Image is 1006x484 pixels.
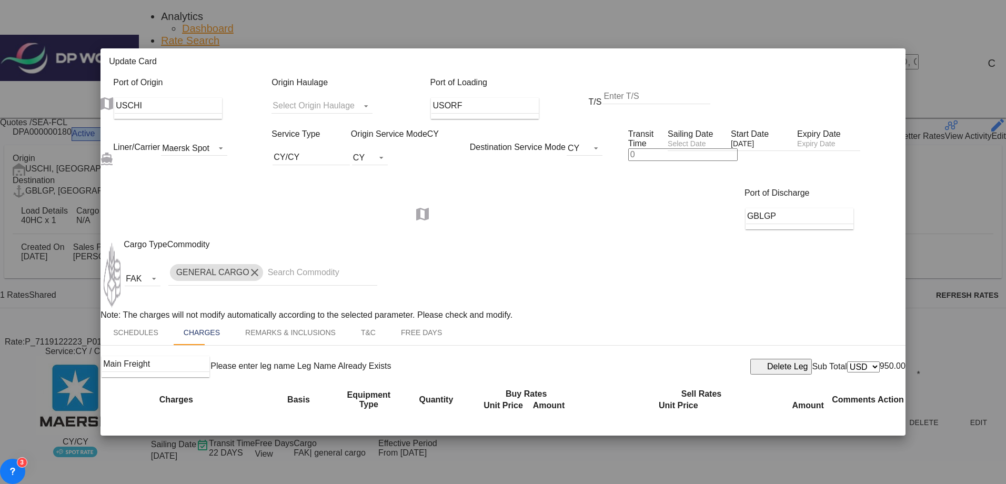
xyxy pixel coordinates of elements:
input: Enter Port of Loading [431,98,539,114]
label: Origin Haulage [271,78,328,87]
span: Leg Name Already Exists [297,361,391,370]
div: Update Card [105,53,880,74]
div: CY [568,144,579,153]
button: Remove GENERAL CARGO [246,264,263,281]
md-icon: icon-close fg-AAA8AD m-0 pointer [884,57,897,69]
div: Delete Leg [767,362,808,371]
img: cargo.png [100,240,124,310]
input: Expiry Date [797,139,860,150]
md-tab-item: T&C [348,320,388,345]
input: Select Date [668,139,731,150]
div: Sell Rates [573,389,830,399]
input: 0 [628,148,738,161]
th: Unit Price [572,400,784,411]
input: Enter Service Type [273,149,350,165]
div: Note: The charges will not modify automatically according to the selected parameter. Please check... [100,310,906,320]
div: Equipment Type [347,390,390,409]
label: Destination Service Mode [470,143,566,152]
div: Buy Rates [482,389,571,399]
input: 950 [608,433,716,449]
div: CY [351,129,470,188]
input: Enter Port of Origin [115,98,222,114]
th: Amount [526,400,571,411]
md-icon: icon-delete [755,360,767,373]
md-select: Select Destination Service Mode: CY [567,140,602,156]
label: Port of Origin [113,78,163,87]
label: Start Date [731,129,769,138]
label: Origin Service Mode [351,129,427,138]
md-tab-item: Remarks & Inclusions [233,320,348,345]
div: Quantity [393,395,480,405]
div: 950.00 [880,361,906,372]
input: Enter T/S [602,88,710,104]
div: Maersk Spot [162,144,209,153]
md-tab-item: Charges [171,320,233,345]
md-dialog: Update Card Port ... [100,48,906,436]
label: Commodity [167,240,210,249]
md-pagination-wrapper: Use the left and right arrow keys to navigate between tabs [100,320,455,345]
label: Service Type [271,129,320,138]
input: Search Commodity [268,264,373,281]
label: Port of Discharge [745,188,810,197]
div: Charges [102,395,250,405]
input: Leg Name [102,356,209,372]
th: Comments [831,389,876,411]
md-chips-wrap: Chips container. Use arrow keys to select chips. [168,260,377,285]
th: Amount [786,400,830,411]
md-select: Select Cargo type: FAK [125,270,160,286]
div: Sub Total [812,362,847,371]
label: Liner/Carrier [113,143,160,152]
md-select: Select Origin Haulage [271,98,373,114]
label: Expiry Date [797,129,841,138]
span: GENERAL CARGO [176,268,249,277]
span: Please enter leg name [210,361,295,370]
md-select: Select Liner: Maersk Spot [161,140,227,156]
label: Port of Loading [430,78,487,87]
md-select: Select Origin Service Mode: CY [352,149,388,165]
input: Enter Port of Discharge [746,208,853,224]
th: Unit Price [481,400,526,411]
label: Transit Time [628,129,653,148]
th: Action [877,389,904,411]
div: Basis [252,395,345,405]
div: GENERAL CARGO. Press delete to remove this chip. [176,264,252,281]
md-tab-item: Free Days [388,320,455,345]
label: Cargo Type [124,240,167,249]
label: T/S [589,97,602,106]
input: Start Date [731,139,797,150]
md-tab-item: Schedules [100,320,171,345]
button: Delete Leg [750,359,812,375]
div: FAK [126,274,142,283]
label: Sailing Date [668,129,713,138]
div: CY [353,153,365,162]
